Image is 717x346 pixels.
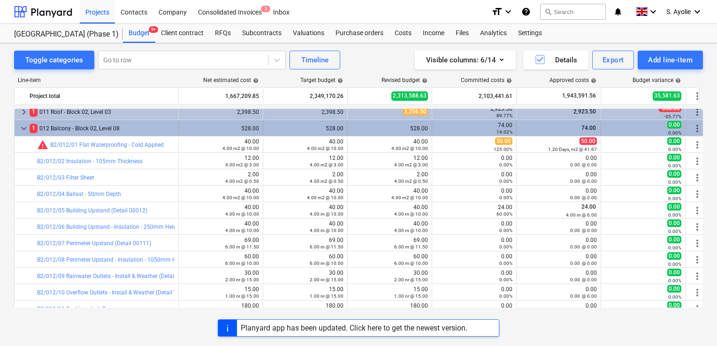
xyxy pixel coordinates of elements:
[287,24,330,43] a: Valuations
[692,6,703,17] i: keyboard_arrow_down
[381,77,427,83] div: Revised budget
[391,195,428,200] small: 4.00 m2 @ 10.00
[572,108,597,115] span: 2,923.50
[540,4,606,20] button: Search
[436,155,512,168] div: 0.00
[267,188,343,201] div: 40.00
[436,237,512,250] div: 0.00
[570,244,597,249] small: 0.00 @ 0.00
[310,228,343,233] small: 4.00 m @ 10.00
[267,237,343,250] div: 69.00
[391,91,428,100] span: 2,313,588.63
[183,286,259,299] div: 15.00
[613,6,623,17] i: notifications
[394,244,428,249] small: 6.00 m @ 11.50
[307,195,343,200] small: 4.00 m2 @ 10.00
[692,172,703,183] span: More actions
[496,113,512,118] small: 89.77%
[499,179,512,184] small: 0.00%
[436,188,512,201] div: 0.00
[222,195,259,200] small: 4.00 m2 @ 10.00
[520,286,597,299] div: 0.00
[589,78,596,83] span: help
[310,211,343,217] small: 4.00 m @ 10.00
[394,179,428,184] small: 4.00 m2 @ 0.50
[491,6,503,17] i: format_size
[50,142,164,148] a: B2/012/01 Flat Waterproofing - Cold Applied
[667,154,681,161] span: 0.00
[183,155,259,168] div: 12.00
[267,286,343,299] div: 15.00
[436,220,512,233] div: 0.00
[37,207,147,214] a: B2/012/05 Building Upstand (Detail 00012)
[351,125,428,132] div: 528.00
[450,24,474,43] div: Files
[580,125,597,131] span: 74.00
[436,302,512,316] div: 0.00
[667,301,681,309] span: 0.00
[389,24,417,43] a: Costs
[394,293,428,299] small: 1.00 nr @ 15.00
[667,285,681,293] span: 0.00
[692,254,703,265] span: More actions
[638,51,703,69] button: Add line-item
[670,301,717,346] div: Chat Widget
[668,196,681,201] small: 0.00%
[570,179,597,184] small: 0.00 @ 0.00
[496,211,512,217] small: 60.00%
[520,220,597,233] div: 0.00
[692,221,703,233] span: More actions
[37,306,121,312] a: B2/012/11 Decking - Incl. Bearers
[267,220,343,233] div: 40.00
[520,270,597,283] div: 0.00
[420,78,427,83] span: help
[668,180,681,185] small: 0.00%
[403,108,428,115] span: 3,256.50
[668,212,681,218] small: 0.00%
[673,78,681,83] span: help
[496,129,512,135] small: 14.02%
[30,124,38,133] span: 1
[351,138,428,151] div: 40.00
[520,188,597,201] div: 0.00
[692,106,703,118] span: More actions
[667,121,681,128] span: 0.00
[523,51,588,69] button: Details
[37,224,182,230] a: B2/012/06 Building Upstand - Insulation - 250mm Height
[436,286,512,299] div: 0.00
[520,253,597,266] div: 0.00
[351,204,428,217] div: 40.00
[667,236,681,243] span: 0.00
[570,293,597,299] small: 0.00 @ 0.00
[267,171,343,184] div: 2.00
[436,253,512,266] div: 0.00
[14,51,94,69] button: Toggle categories
[580,203,597,210] span: 24.00
[351,171,428,184] div: 2.00
[570,162,597,167] small: 0.00 @ 0.00
[499,277,512,282] small: 0.00%
[436,270,512,283] div: 0.00
[548,147,597,152] small: 1.20 Days, m2 @ 41.67
[267,270,343,283] div: 30.00
[667,252,681,260] span: 0.00
[592,51,634,69] button: Export
[183,253,259,266] div: 60.00
[155,24,209,43] a: Client contract
[580,137,597,145] span: 50.00
[30,107,38,116] span: 1
[561,92,597,100] span: 1,943,591.56
[183,302,259,316] div: 180.00
[37,256,189,263] a: B2/012/08 Perimeter Upstand - Insulation - 1050mm Height
[667,203,681,211] span: 0.00
[310,261,343,266] small: 6.00 m @ 10.00
[225,277,259,282] small: 2.00 nr @ 15.00
[183,125,259,132] div: 528.00
[37,158,143,165] a: B2/012/02 Insulation - 105mm Thickness
[391,146,428,151] small: 4.00 m2 @ 10.00
[261,6,270,12] span: 3
[668,130,681,135] small: 0.00%
[415,51,516,69] button: Visible columns:6/14
[310,244,343,249] small: 6.00 m @ 11.50
[436,89,512,104] div: 2,103,441.61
